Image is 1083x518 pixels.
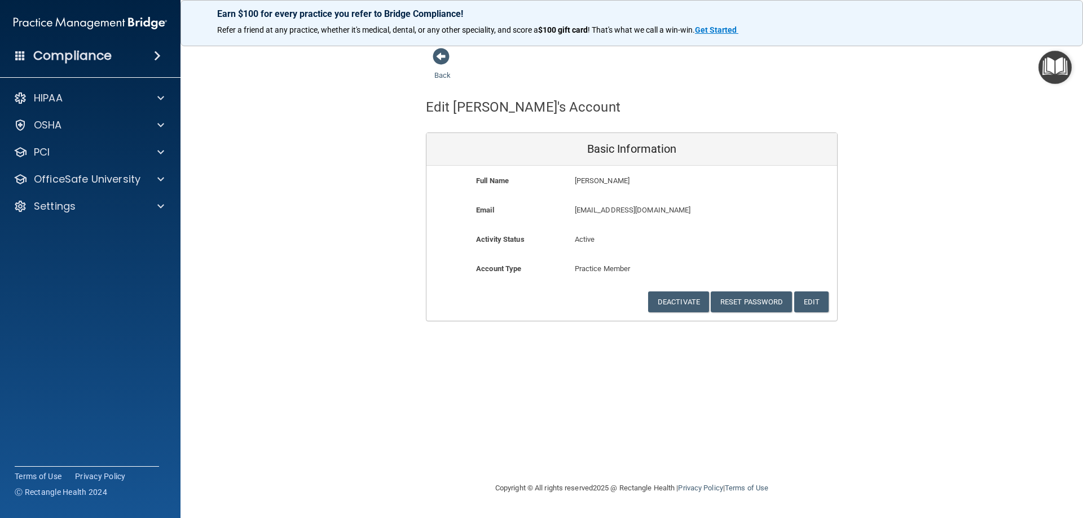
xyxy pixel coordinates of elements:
a: Terms of Use [725,484,768,492]
a: OfficeSafe University [14,172,164,186]
b: Activity Status [476,235,525,243]
button: Edit [794,291,829,312]
button: Deactivate [648,291,709,312]
p: [EMAIL_ADDRESS][DOMAIN_NAME] [575,203,755,217]
a: PCI [14,145,164,159]
b: Full Name [476,176,509,185]
p: [PERSON_NAME] [575,174,755,188]
a: OSHA [14,118,164,132]
span: Ⓒ Rectangle Health 2024 [15,486,107,498]
span: ! That's what we call a win-win. [588,25,695,34]
a: HIPAA [14,91,164,105]
a: Settings [14,200,164,213]
img: PMB logo [14,12,167,34]
a: Get Started [695,25,738,34]
a: Privacy Policy [678,484,723,492]
p: HIPAA [34,91,63,105]
h4: Edit [PERSON_NAME]'s Account [426,100,620,114]
p: Active [575,233,689,246]
p: Earn $100 for every practice you refer to Bridge Compliance! [217,8,1046,19]
p: Practice Member [575,262,689,276]
p: OSHA [34,118,62,132]
b: Account Type [476,264,521,273]
div: Copyright © All rights reserved 2025 @ Rectangle Health | | [426,470,838,506]
strong: $100 gift card [538,25,588,34]
p: OfficeSafe University [34,172,140,186]
div: Basic Information [426,133,837,166]
h4: Compliance [33,48,112,64]
a: Privacy Policy [75,471,126,482]
button: Open Resource Center [1038,51,1072,84]
a: Terms of Use [15,471,61,482]
strong: Get Started [695,25,737,34]
p: Settings [34,200,76,213]
p: PCI [34,145,50,159]
span: Refer a friend at any practice, whether it's medical, dental, or any other speciality, and score a [217,25,538,34]
button: Reset Password [711,291,792,312]
a: Back [434,57,451,79]
b: Email [476,206,494,214]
